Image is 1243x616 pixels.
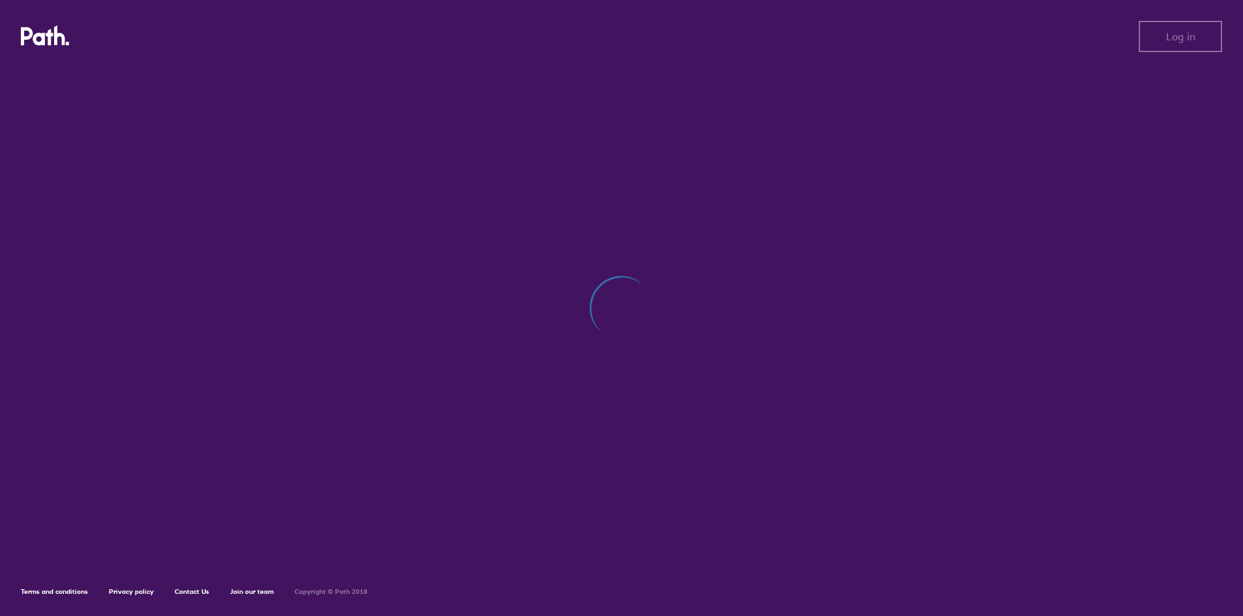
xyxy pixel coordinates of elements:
a: Join our team [230,587,274,596]
button: Log in [1139,21,1222,52]
a: Privacy policy [109,587,154,596]
span: Log in [1166,31,1195,42]
a: Terms and conditions [21,587,88,596]
a: Contact Us [175,587,209,596]
h6: Copyright © Path 2018 [295,588,368,596]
